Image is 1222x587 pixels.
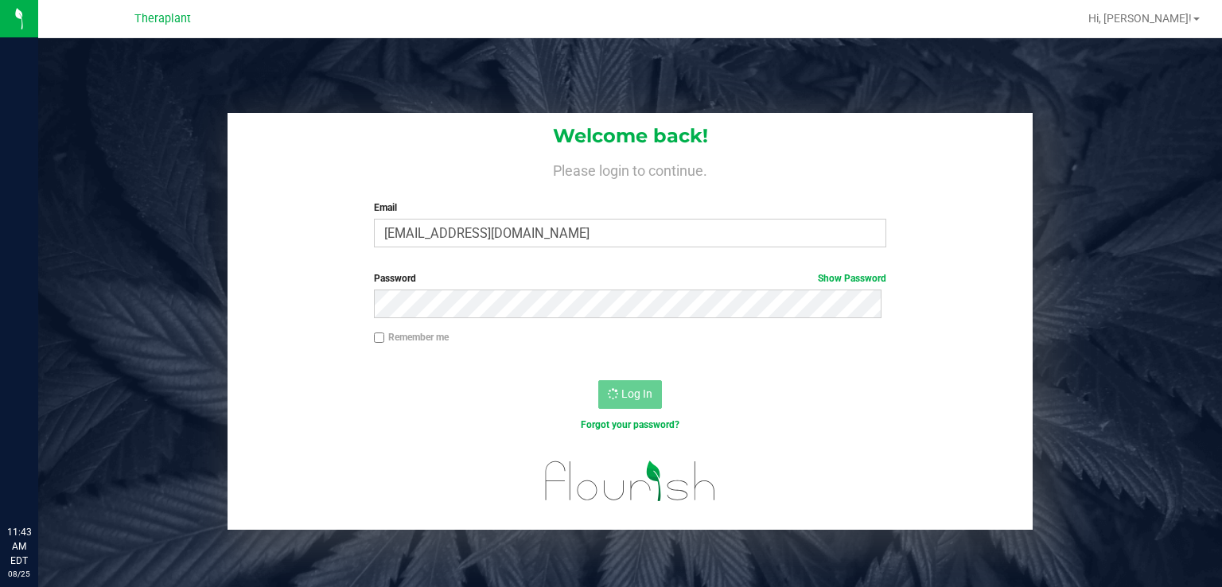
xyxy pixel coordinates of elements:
h1: Welcome back! [228,126,1033,146]
a: Forgot your password? [581,419,679,430]
p: 08/25 [7,568,31,580]
span: Log In [621,387,652,400]
button: Log In [598,380,662,409]
label: Remember me [374,330,449,344]
label: Email [374,200,887,215]
span: Password [374,273,416,284]
img: flourish_logo.svg [530,449,731,513]
a: Show Password [818,273,886,284]
span: Theraplant [134,12,191,25]
p: 11:43 AM EDT [7,525,31,568]
span: Hi, [PERSON_NAME]! [1088,12,1192,25]
input: Remember me [374,332,385,344]
h4: Please login to continue. [228,159,1033,178]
